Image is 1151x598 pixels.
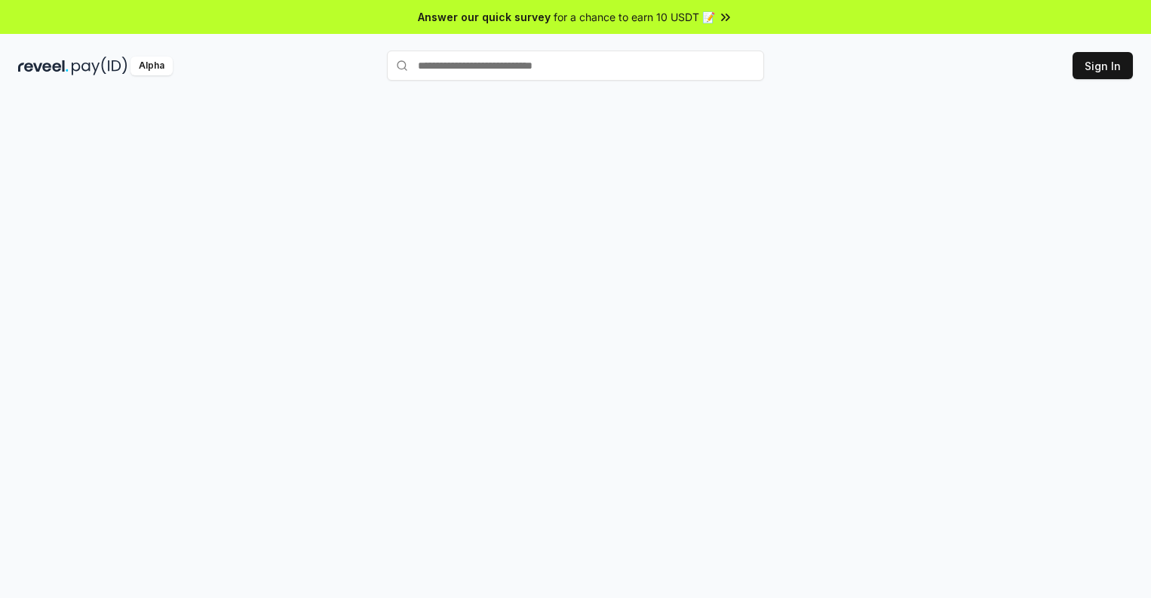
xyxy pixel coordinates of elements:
[554,9,715,25] span: for a chance to earn 10 USDT 📝
[130,57,173,75] div: Alpha
[72,57,127,75] img: pay_id
[18,57,69,75] img: reveel_dark
[418,9,551,25] span: Answer our quick survey
[1073,52,1133,79] button: Sign In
